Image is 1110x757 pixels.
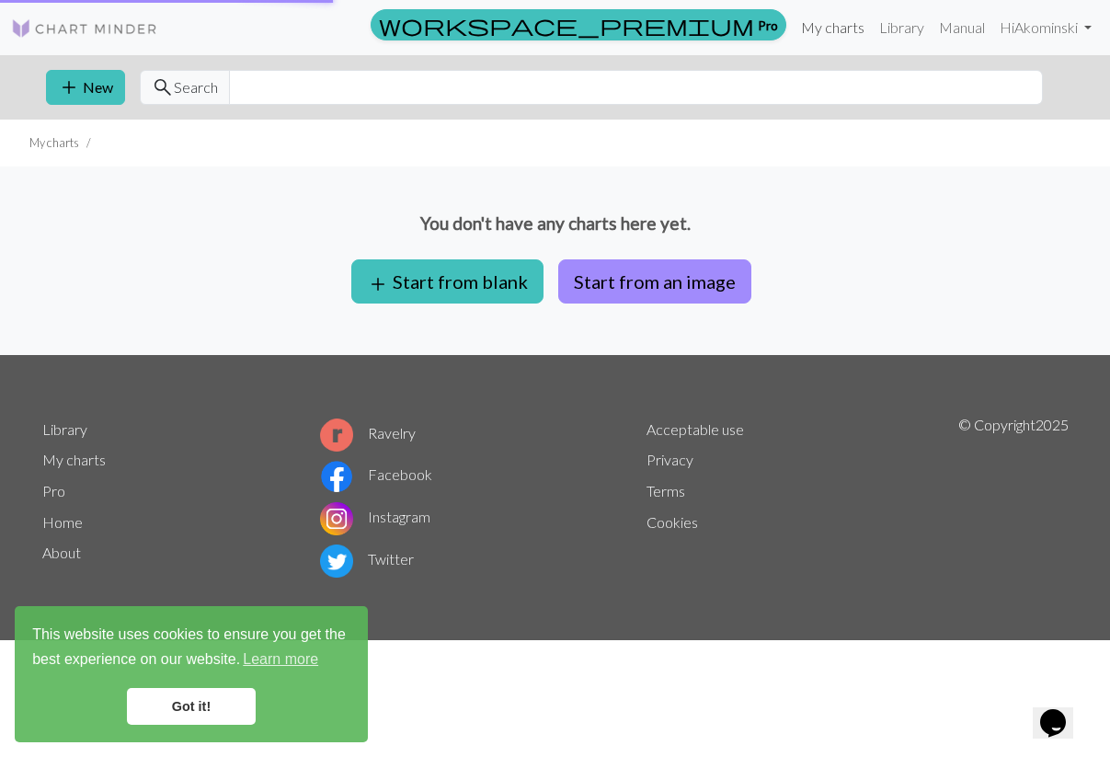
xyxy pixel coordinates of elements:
img: Ravelry logo [320,419,353,452]
span: Search [174,76,218,98]
span: This website uses cookies to ensure you get the best experience on our website. [32,624,350,673]
a: Instagram [320,508,430,525]
img: Twitter logo [320,545,353,578]
button: Start from an image [558,259,751,304]
a: Library [42,420,87,438]
li: My charts [29,134,79,152]
a: Pro [42,482,65,499]
a: Facebook [320,465,432,483]
img: Facebook logo [320,460,353,493]
a: Privacy [647,451,693,468]
span: add [58,75,80,100]
p: © Copyright 2025 [958,414,1069,581]
button: Start from blank [351,259,544,304]
iframe: chat widget [1033,683,1092,739]
a: About [42,544,81,561]
a: Ravelry [320,424,416,442]
a: HiAkominski [992,9,1099,46]
span: search [152,75,174,100]
a: My charts [794,9,872,46]
div: cookieconsent [15,606,368,742]
a: Acceptable use [647,420,744,438]
a: learn more about cookies [240,646,321,673]
img: Instagram logo [320,502,353,535]
a: Twitter [320,550,414,568]
a: Cookies [647,513,698,531]
img: Logo [11,17,158,40]
a: Pro [371,9,786,40]
button: New [46,70,125,105]
a: Manual [932,9,992,46]
span: add [367,271,389,297]
a: Start from an image [551,270,759,288]
a: dismiss cookie message [127,688,256,725]
a: Library [872,9,932,46]
a: Terms [647,482,685,499]
span: workspace_premium [379,12,754,38]
a: Home [42,513,83,531]
a: My charts [42,451,106,468]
